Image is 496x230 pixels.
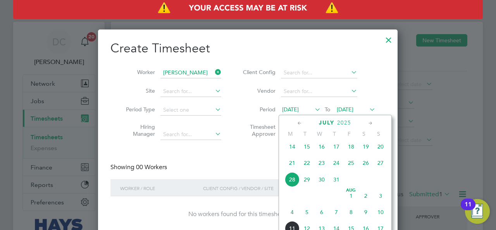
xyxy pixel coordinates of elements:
span: [DATE] [337,106,353,113]
span: 5 [300,205,314,220]
span: 29 [300,172,314,187]
span: 7 [329,205,344,220]
input: Search for... [160,86,221,97]
span: 10 [373,205,388,220]
span: July [319,119,334,126]
span: 18 [344,139,358,154]
span: T [327,130,342,137]
div: Showing [110,163,169,171]
label: Period [241,106,276,113]
label: Site [120,87,155,94]
span: 22 [300,156,314,170]
span: S [356,130,371,137]
span: W [312,130,327,137]
div: Worker / Role [118,179,201,197]
input: Search for... [160,129,221,140]
div: 11 [465,204,472,214]
span: 15 [300,139,314,154]
span: 20 [373,139,388,154]
span: F [342,130,356,137]
div: No workers found for this timesheet period. [118,210,377,218]
label: Client Config [241,69,276,76]
span: To [322,104,332,114]
input: Search for... [160,67,221,78]
span: 17 [329,139,344,154]
input: Search for... [281,67,357,78]
span: 19 [358,139,373,154]
h2: Create Timesheet [110,40,385,57]
span: 1 [344,188,358,203]
span: T [298,130,312,137]
label: Period Type [120,106,155,113]
label: Vendor [241,87,276,94]
button: Open Resource Center, 11 new notifications [465,199,490,224]
span: 31 [329,172,344,187]
span: 26 [358,156,373,170]
span: 8 [344,205,358,220]
span: 23 [314,156,329,170]
span: 2 [358,188,373,203]
span: [DATE] [282,106,299,113]
span: 14 [285,139,300,154]
span: 9 [358,205,373,220]
input: Search for... [281,86,357,97]
div: Client Config / Vendor / Site [201,179,325,197]
input: Select one [160,105,221,116]
span: 25 [344,156,358,170]
span: Aug [344,188,358,192]
span: 3 [373,188,388,203]
span: 4 [285,205,300,220]
span: 28 [285,172,300,187]
span: 30 [314,172,329,187]
span: S [371,130,386,137]
span: M [283,130,298,137]
label: Worker [120,69,155,76]
span: 2025 [337,119,351,126]
span: 24 [329,156,344,170]
label: Timesheet Approver [241,123,276,137]
span: 00 Workers [136,163,167,171]
span: 6 [314,205,329,220]
span: 16 [314,139,329,154]
span: 27 [373,156,388,170]
span: 21 [285,156,300,170]
label: Hiring Manager [120,123,155,137]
